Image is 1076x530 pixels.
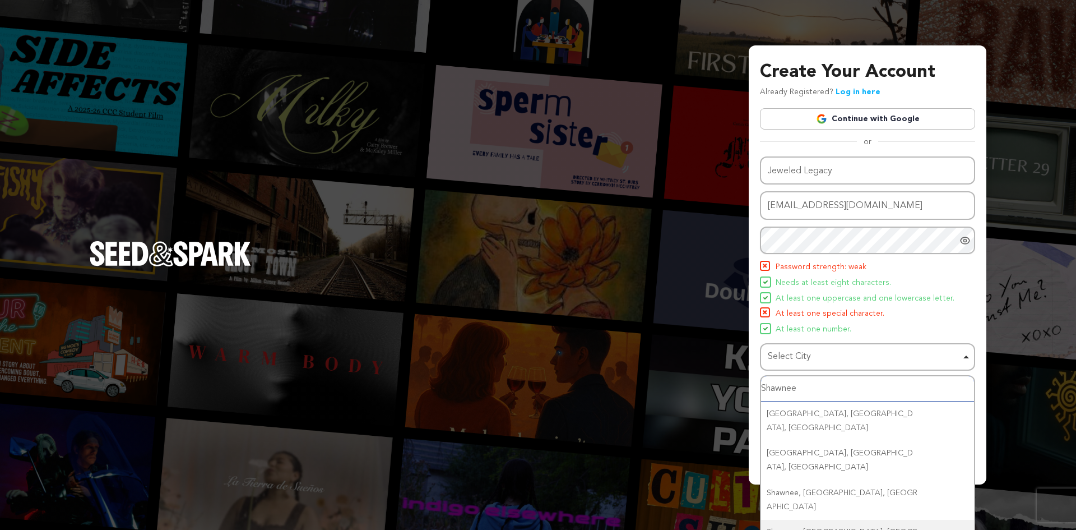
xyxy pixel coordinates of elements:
[760,86,880,99] p: Already Registered?
[763,326,768,331] img: Seed&Spark Icon
[761,441,974,480] div: [GEOGRAPHIC_DATA], [GEOGRAPHIC_DATA], [GEOGRAPHIC_DATA]
[761,308,769,316] img: Seed&Spark Icon
[816,113,827,125] img: Google logo
[857,136,878,148] span: or
[90,241,251,266] img: Seed&Spark Logo
[90,241,251,288] a: Seed&Spark Homepage
[761,402,974,441] div: [GEOGRAPHIC_DATA], [GEOGRAPHIC_DATA], [GEOGRAPHIC_DATA]
[776,307,884,321] span: At least one special character.
[959,235,971,246] a: Show password as plain text. Warning: this will display your password on the screen.
[776,323,851,337] span: At least one number.
[760,156,975,185] input: Name
[836,88,880,96] a: Log in here
[776,261,866,274] span: Password strength: weak
[760,108,975,130] a: Continue with Google
[763,296,768,300] img: Seed&Spark Icon
[760,59,975,86] h3: Create Your Account
[761,262,769,270] img: Seed&Spark Icon
[776,292,954,306] span: At least one uppercase and one lowercase letter.
[776,276,891,290] span: Needs at least eight characters.
[763,280,768,284] img: Seed&Spark Icon
[761,481,974,520] div: Shawnee, [GEOGRAPHIC_DATA], [GEOGRAPHIC_DATA]
[760,191,975,220] input: Email address
[761,376,974,402] input: Select City
[768,349,961,365] div: Select City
